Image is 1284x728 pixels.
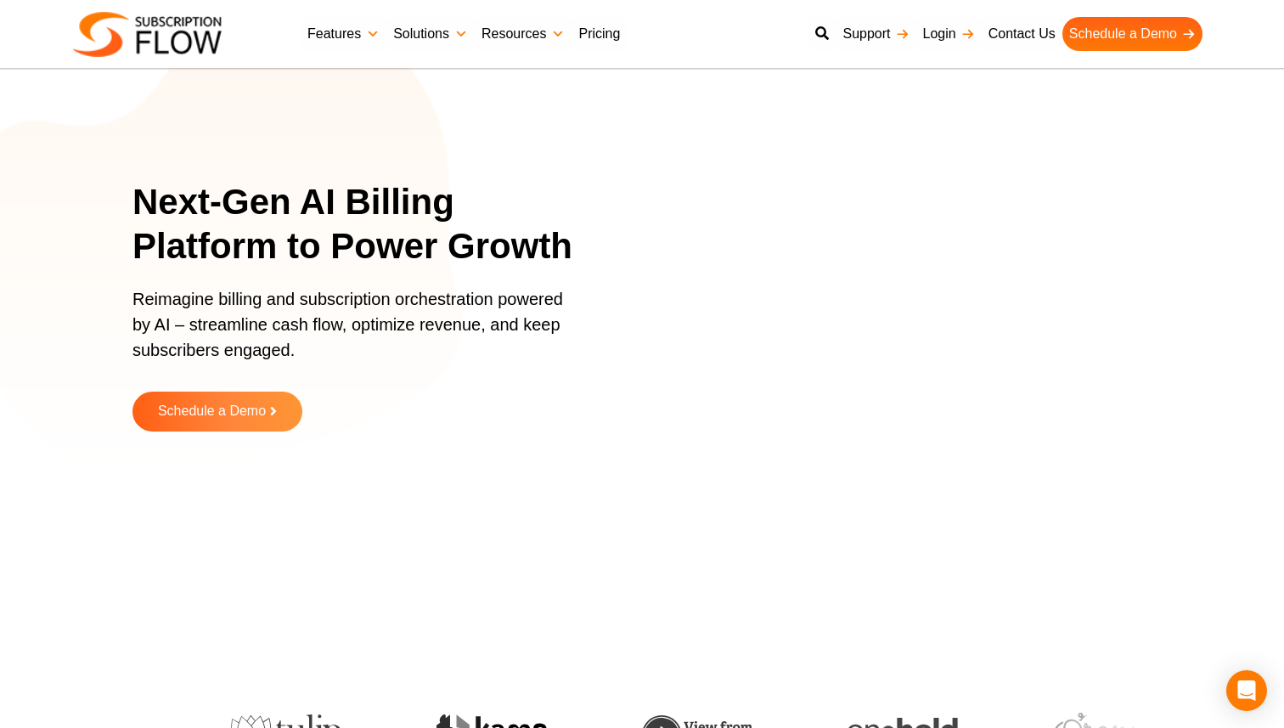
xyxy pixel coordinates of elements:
[836,17,915,51] a: Support
[1226,670,1267,711] div: Open Intercom Messenger
[475,17,572,51] a: Resources
[132,180,595,269] h1: Next-Gen AI Billing Platform to Power Growth
[572,17,627,51] a: Pricing
[301,17,386,51] a: Features
[916,17,982,51] a: Login
[1062,17,1202,51] a: Schedule a Demo
[132,286,574,380] p: Reimagine billing and subscription orchestration powered by AI – streamline cash flow, optimize r...
[386,17,475,51] a: Solutions
[158,404,266,419] span: Schedule a Demo
[73,12,222,57] img: Subscriptionflow
[982,17,1062,51] a: Contact Us
[132,392,302,432] a: Schedule a Demo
